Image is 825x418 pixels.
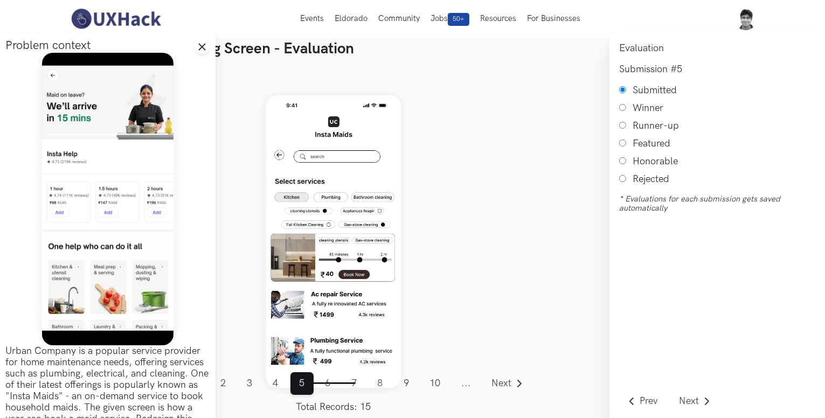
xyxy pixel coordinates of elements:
[670,390,720,413] a: Go to next submission
[633,120,679,131] label: Runner-up
[448,13,469,26] span: 50+
[290,372,314,395] a: Page 5
[633,138,670,149] label: Featured
[212,372,235,395] a: Page 2
[619,194,815,213] label: * Evaluations for each submission gets saved automatically
[619,390,667,413] a: Go to previous submission
[633,156,678,167] label: Honorable
[633,173,669,185] label: Rejected
[369,372,392,395] a: Page 8
[343,372,366,395] a: Page 7
[238,372,261,395] a: Page 3
[316,372,339,395] a: Page 6
[17,61,808,74] p: Product: Urban Company |
[619,43,815,54] h6: Evaluation
[68,8,164,30] img: UXHack-logo.png
[633,85,677,96] label: Submitted
[453,372,480,395] span: ...
[679,396,699,406] span: Next
[266,95,401,388] img: Submission Image
[619,64,815,75] h6: Submission #5
[640,396,658,406] span: Prev
[734,8,757,30] img: Your profile pic
[135,372,532,413] nav: Pagination
[421,372,449,395] a: Page 10
[17,40,808,58] h3: Redesign Insta Maids Ordering Screen - Evaluation
[395,372,418,395] a: Page 9
[619,390,719,413] nav: Drawer Pagination
[135,401,532,413] label: Total Records: 15
[42,53,174,345] img: Weekend_Hackathon_83_banner.png
[633,102,663,114] label: Winner
[5,38,210,53] h6: Problem context
[492,379,512,388] span: Next
[264,372,287,395] a: Page 4
[483,372,532,395] a: Go to next page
